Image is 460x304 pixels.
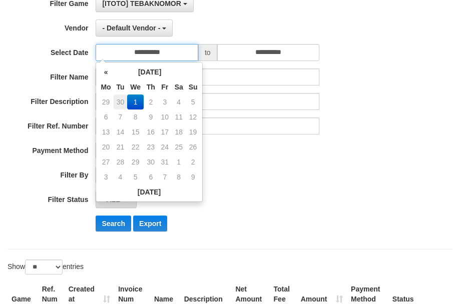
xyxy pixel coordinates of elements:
[114,64,186,79] th: [DATE]
[172,109,186,124] td: 11
[158,139,172,154] td: 24
[127,169,144,184] td: 5
[98,184,200,199] th: [DATE]
[8,259,84,274] label: Show entries
[144,139,158,154] td: 23
[127,154,144,169] td: 29
[127,139,144,154] td: 22
[98,94,113,109] td: 29
[98,109,113,124] td: 6
[158,109,172,124] td: 10
[144,124,158,139] td: 16
[127,94,144,109] td: 1
[186,169,200,184] td: 9
[114,139,128,154] td: 21
[98,64,113,79] th: «
[186,139,200,154] td: 26
[172,169,186,184] td: 8
[158,169,172,184] td: 7
[25,259,63,274] select: Showentries
[114,169,128,184] td: 4
[102,24,160,32] span: - Default Vendor -
[186,94,200,109] td: 5
[102,195,124,203] span: - ALL -
[186,124,200,139] td: 19
[158,94,172,109] td: 3
[198,44,217,61] span: to
[114,94,128,109] td: 30
[144,94,158,109] td: 2
[144,154,158,169] td: 30
[172,79,186,94] th: Sa
[186,154,200,169] td: 2
[172,124,186,139] td: 18
[186,109,200,124] td: 12
[98,124,113,139] td: 13
[172,139,186,154] td: 25
[114,109,128,124] td: 7
[158,79,172,94] th: Fr
[127,109,144,124] td: 8
[158,124,172,139] td: 17
[158,154,172,169] td: 31
[186,79,200,94] th: Su
[144,79,158,94] th: Th
[96,215,131,231] button: Search
[172,154,186,169] td: 1
[114,79,128,94] th: Tu
[98,169,113,184] td: 3
[144,109,158,124] td: 9
[127,79,144,94] th: We
[114,124,128,139] td: 14
[114,154,128,169] td: 28
[96,19,173,36] button: - Default Vendor -
[127,124,144,139] td: 15
[98,154,113,169] td: 27
[98,139,113,154] td: 20
[98,79,113,94] th: Mo
[133,215,167,231] button: Export
[144,169,158,184] td: 6
[172,94,186,109] td: 4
